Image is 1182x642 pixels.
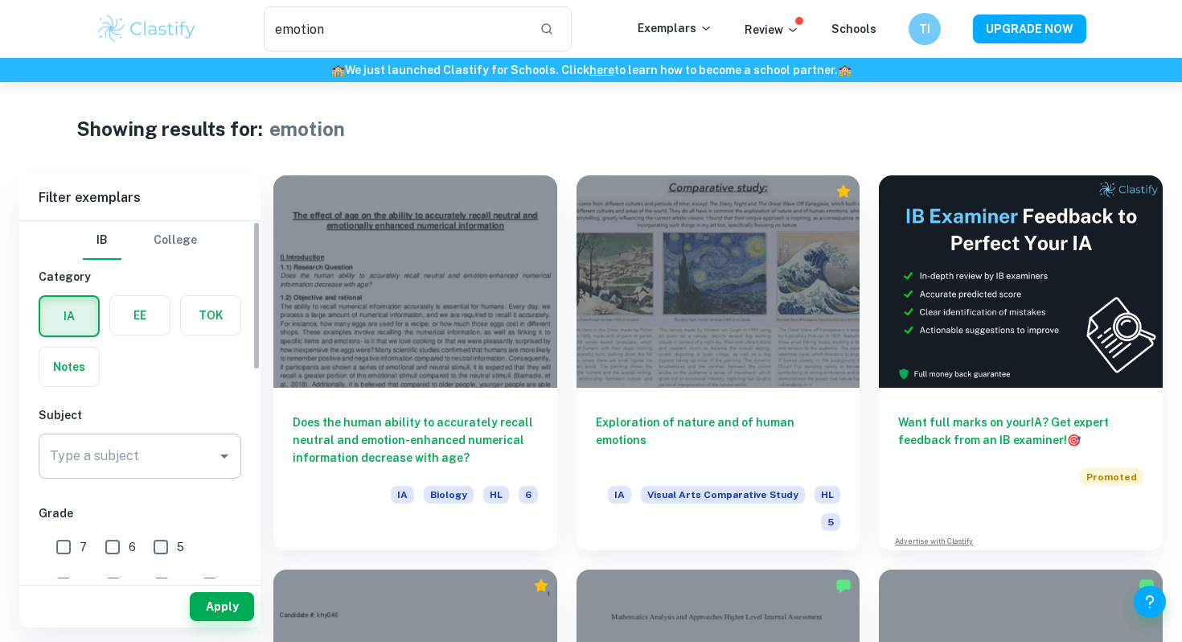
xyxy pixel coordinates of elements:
span: 4 [80,576,88,594]
h6: Subject [39,406,241,424]
img: Clastify logo [96,13,198,45]
h6: Grade [39,504,241,522]
span: 1 [226,576,231,594]
span: 7 [80,538,87,556]
img: Marked [835,578,852,594]
button: Apply [190,592,254,621]
span: Visual Arts Comparative Study [641,486,805,504]
h6: Category [39,268,241,286]
button: Notes [39,348,99,386]
img: Thumbnail [879,175,1163,388]
a: Want full marks on yourIA? Get expert feedback from an IB examiner!PromotedAdvertise with Clastify [879,175,1163,550]
span: HL [483,486,509,504]
button: EE [110,296,170,335]
button: TI [909,13,941,45]
span: Promoted [1080,468,1143,486]
h6: Exploration of nature and of human emotions [596,414,841,467]
button: UPGRADE NOW [973,14,1086,43]
span: 6 [519,486,538,504]
span: Biology [424,486,474,504]
span: 5 [821,513,840,531]
h6: Want full marks on your IA ? Get expert feedback from an IB examiner! [898,414,1143,449]
h1: Showing results for: [76,114,263,143]
span: IA [608,486,631,504]
a: Advertise with Clastify [895,536,973,547]
div: Premium [533,578,549,594]
div: Filter type choice [83,221,197,260]
h6: We just launched Clastify for Schools. Click to learn how to become a school partner. [3,61,1179,79]
span: 5 [177,538,184,556]
span: 2 [178,576,184,594]
span: 🎯 [1067,434,1081,447]
h6: Filter exemplars [19,175,261,220]
h6: TI [916,20,934,38]
p: Review [745,21,799,39]
button: Help and Feedback [1134,586,1166,618]
button: College [154,221,197,260]
span: 6 [129,538,136,556]
button: IA [40,297,98,335]
a: Schools [831,23,876,35]
span: 3 [129,576,137,594]
span: IA [391,486,414,504]
button: IB [83,221,121,260]
span: 🏫 [331,64,345,76]
a: Does the human ability to accurately recall neutral and emotion-enhanced numerical information de... [273,175,557,550]
span: HL [815,486,840,504]
h1: emotion [269,114,345,143]
p: Exemplars [638,19,712,37]
img: Marked [1139,578,1155,594]
span: 🏫 [838,64,852,76]
button: Open [213,445,236,467]
h6: Does the human ability to accurately recall neutral and emotion-enhanced numerical information de... [293,414,538,467]
button: TOK [181,296,240,335]
a: here [589,64,614,76]
div: Premium [835,183,852,200]
a: Exploration of nature and of human emotionsIAVisual Arts Comparative StudyHL5 [577,175,860,550]
input: Search for any exemplars... [264,6,527,51]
